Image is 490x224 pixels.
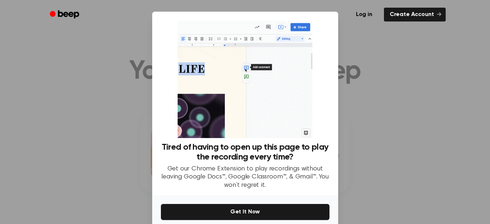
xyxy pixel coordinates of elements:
[161,204,329,220] button: Get It Now
[178,20,312,138] img: Beep extension in action
[384,8,446,21] a: Create Account
[161,142,329,162] h3: Tired of having to open up this page to play the recording every time?
[45,8,86,22] a: Beep
[349,6,380,23] a: Log in
[161,165,329,190] p: Get our Chrome Extension to play recordings without leaving Google Docs™, Google Classroom™, & Gm...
